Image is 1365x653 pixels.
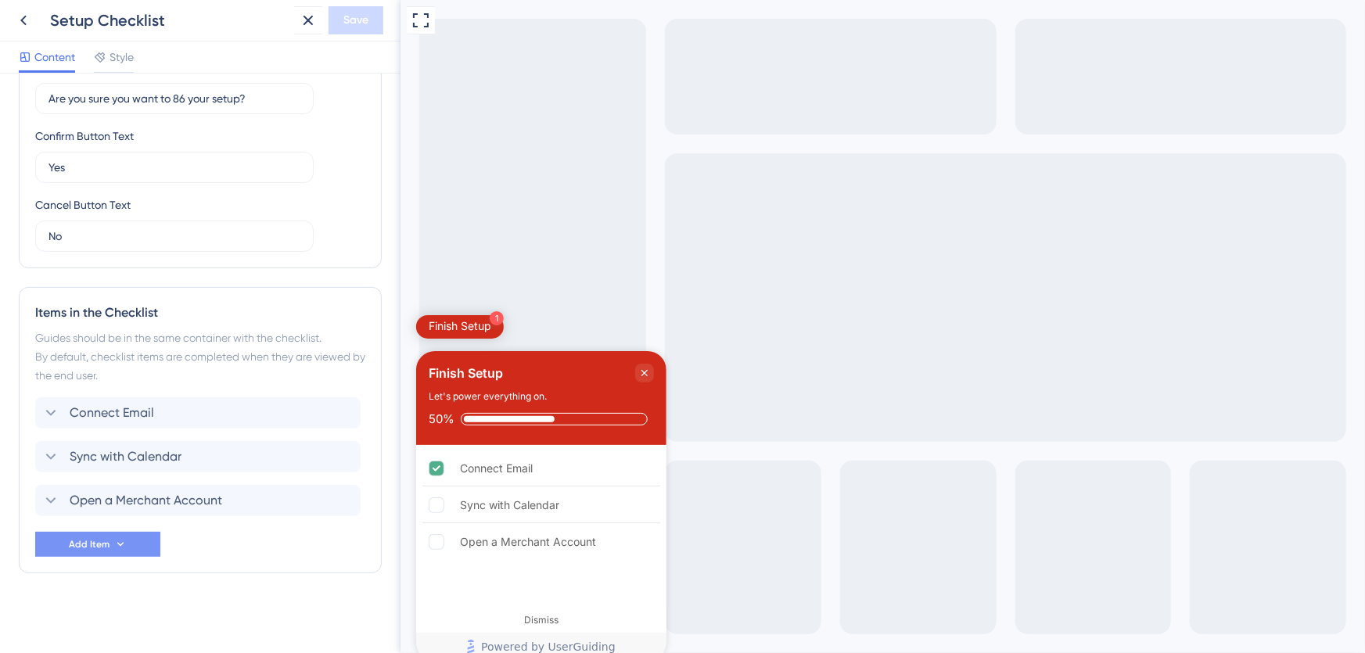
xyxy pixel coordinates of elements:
span: Save [343,11,368,30]
div: Dismiss [124,614,158,626]
div: Items in the Checklist [35,303,365,322]
span: Sync with Calendar [70,447,181,466]
div: Finish Setup [28,319,91,334]
div: Close Checklist [235,364,253,382]
span: Add Item [69,538,110,551]
input: Type the value [48,228,300,245]
span: Connect Email [70,404,154,422]
div: Connect Email is complete. [22,451,260,486]
div: Sync with Calendar is incomplete. [22,488,260,523]
div: Open Finish Setup checklist, remaining modules: 1 [16,315,103,339]
div: 50% [28,412,54,426]
div: 1 [89,311,103,325]
div: Finish Setup [28,364,102,382]
input: Type the value [48,90,300,107]
button: Save [329,6,383,34]
button: Add Item [35,532,160,557]
div: Connect Email [59,459,132,478]
div: Guides should be in the same container with the checklist. By default, checklist items are comple... [35,328,365,385]
div: Open a Merchant Account [59,533,196,551]
div: Checklist progress: 50% [28,412,253,426]
span: Style [110,48,134,66]
div: Open a Merchant Account is incomplete. [22,525,260,559]
div: Let's power everything on. [28,389,146,404]
span: Open a Merchant Account [70,491,222,510]
div: Checklist items [16,445,266,631]
div: Sync with Calendar [59,496,159,515]
span: Content [34,48,75,66]
div: Confirm Button Text [35,127,134,145]
div: Setup Checklist [50,9,288,31]
div: Cancel Button Text [35,196,131,214]
input: Type the value [48,159,300,176]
